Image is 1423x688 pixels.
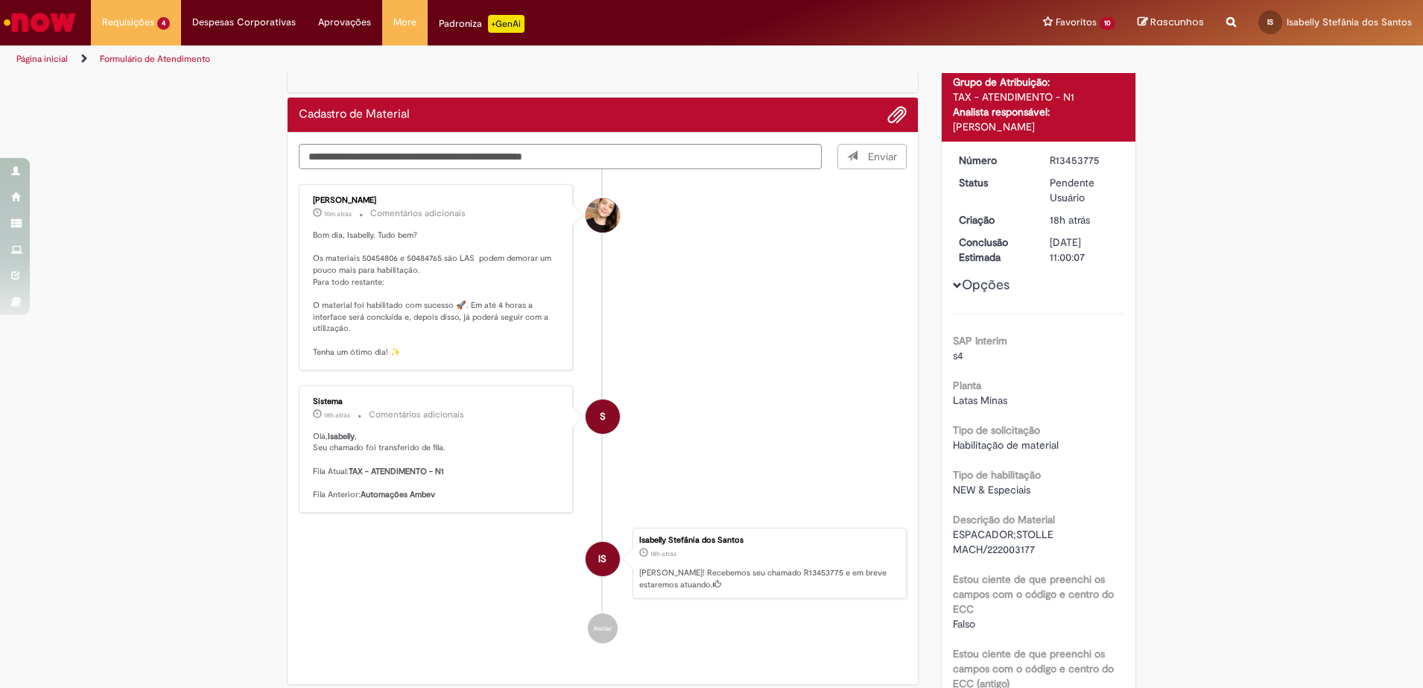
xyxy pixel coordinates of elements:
[299,144,822,169] textarea: Digite sua mensagem aqui...
[324,411,350,420] time: 27/08/2025 17:00:16
[11,45,937,73] ul: Trilhas de página
[370,207,466,220] small: Comentários adicionais
[324,209,352,218] span: 10m atrás
[299,108,410,121] h2: Cadastro de Material Histórico de tíquete
[586,542,620,576] div: Isabelly Stefânia dos Santos
[313,196,561,205] div: [PERSON_NAME]
[1050,212,1119,227] div: 27/08/2025 16:59:58
[953,379,981,392] b: Planta
[639,567,899,590] p: [PERSON_NAME]! Recebemos seu chamado R13453775 e em breve estaremos atuando.
[586,400,620,434] div: System
[650,549,676,558] time: 27/08/2025 16:59:58
[1267,17,1273,27] span: IS
[313,431,561,501] p: Olá, , Seu chamado foi transferido de fila. Fila Atual: Fila Anterior:
[639,536,899,545] div: Isabelly Stefânia dos Santos
[192,15,296,30] span: Despesas Corporativas
[948,175,1039,190] dt: Status
[953,617,975,631] span: Falso
[369,408,464,421] small: Comentários adicionais
[953,394,1007,407] span: Latas Minas
[1056,15,1097,30] span: Favoritos
[953,89,1125,104] div: TAX - ATENDIMENTO - N1
[318,15,371,30] span: Aprovações
[953,334,1007,347] b: SAP Interim
[953,349,963,362] span: s4
[948,235,1039,265] dt: Conclusão Estimada
[1050,213,1090,227] time: 27/08/2025 16:59:58
[439,15,524,33] div: Padroniza
[157,17,170,30] span: 4
[887,105,907,124] button: Adicionar anexos
[953,513,1055,526] b: Descrição do Material
[361,489,435,500] b: Automações Ambev
[953,104,1125,119] div: Analista responsável:
[948,212,1039,227] dt: Criação
[1,7,78,37] img: ServiceNow
[600,399,606,435] span: S
[953,423,1040,437] b: Tipo de solicitação
[1138,16,1204,30] a: Rascunhos
[953,119,1125,134] div: [PERSON_NAME]
[102,15,154,30] span: Requisições
[953,468,1041,482] b: Tipo de habilitação
[328,431,355,442] b: Isabelly
[1287,16,1412,28] span: Isabelly Stefânia dos Santos
[488,15,524,33] p: +GenAi
[16,53,68,65] a: Página inicial
[299,169,907,659] ul: Histórico de tíquete
[953,483,1030,496] span: NEW & Especiais
[1050,153,1119,168] div: R13453775
[313,397,561,406] div: Sistema
[1050,175,1119,205] div: Pendente Usuário
[953,572,1114,616] b: Estou ciente de que preenchi os campos com o código e centro do ECC
[953,75,1125,89] div: Grupo de Atribuição:
[393,15,416,30] span: More
[953,438,1059,452] span: Habilitação de material
[948,153,1039,168] dt: Número
[313,230,561,359] p: Bom dia, Isabelly. Tudo bem? Os materiais 50454806 e 50484765 são LAS podem demorar um pouco mais...
[324,209,352,218] time: 28/08/2025 10:27:32
[598,541,606,577] span: IS
[1100,17,1115,30] span: 10
[1050,213,1090,227] span: 18h atrás
[650,549,676,558] span: 18h atrás
[324,411,350,420] span: 18h atrás
[299,528,907,599] li: Isabelly Stefânia dos Santos
[1050,235,1119,265] div: [DATE] 11:00:07
[953,528,1056,556] span: ESPACADOR;STOLLE MACH/222003177
[100,53,210,65] a: Formulário de Atendimento
[1150,15,1204,29] span: Rascunhos
[349,466,444,477] b: TAX - ATENDIMENTO - N1
[586,198,620,233] div: Sabrina De Vasconcelos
